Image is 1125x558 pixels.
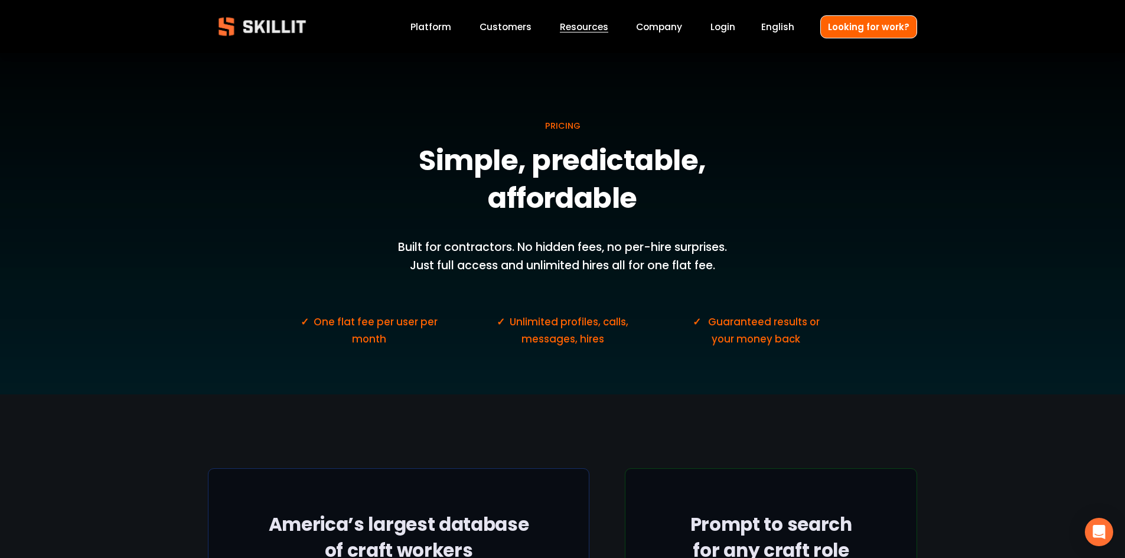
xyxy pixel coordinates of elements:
[410,19,451,35] a: Platform
[419,139,712,225] strong: Simple, predictable, affordable
[1085,518,1113,546] div: Open Intercom Messenger
[480,19,531,35] a: Customers
[710,19,735,35] a: Login
[820,15,917,38] a: Looking for work?
[387,239,738,275] p: Built for contractors. No hidden fees, no per-hire surprises. Just full access and unlimited hire...
[208,9,316,44] img: Skillit
[560,19,608,35] a: folder dropdown
[545,120,581,132] span: PRICING
[636,19,682,35] a: Company
[708,315,822,346] span: Guaranteed results or your money back
[497,314,505,331] strong: ✓
[693,314,701,331] strong: ✓
[761,19,794,35] div: language picker
[510,315,631,346] span: Unlimited profiles, calls, messages, hires
[560,20,608,34] span: Resources
[301,314,309,331] strong: ✓
[314,315,440,346] span: One flat fee per user per month
[761,20,794,34] span: English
